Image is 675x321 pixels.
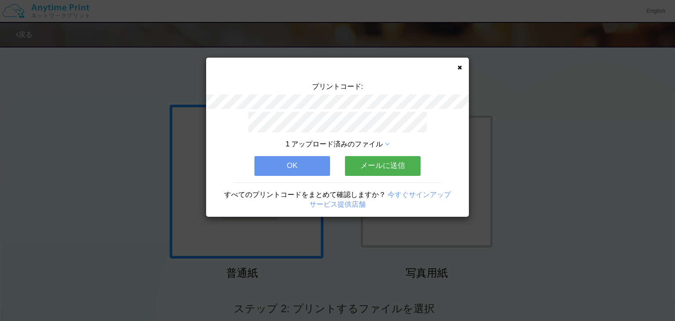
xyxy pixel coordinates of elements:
[388,191,451,198] a: 今すぐサインアップ
[286,140,383,148] span: 1 アップロード済みのファイル
[309,201,366,208] a: サービス提供店舗
[224,191,386,198] span: すべてのプリントコードをまとめて確認しますか？
[254,156,330,175] button: OK
[345,156,421,175] button: メールに送信
[312,83,363,90] span: プリントコード:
